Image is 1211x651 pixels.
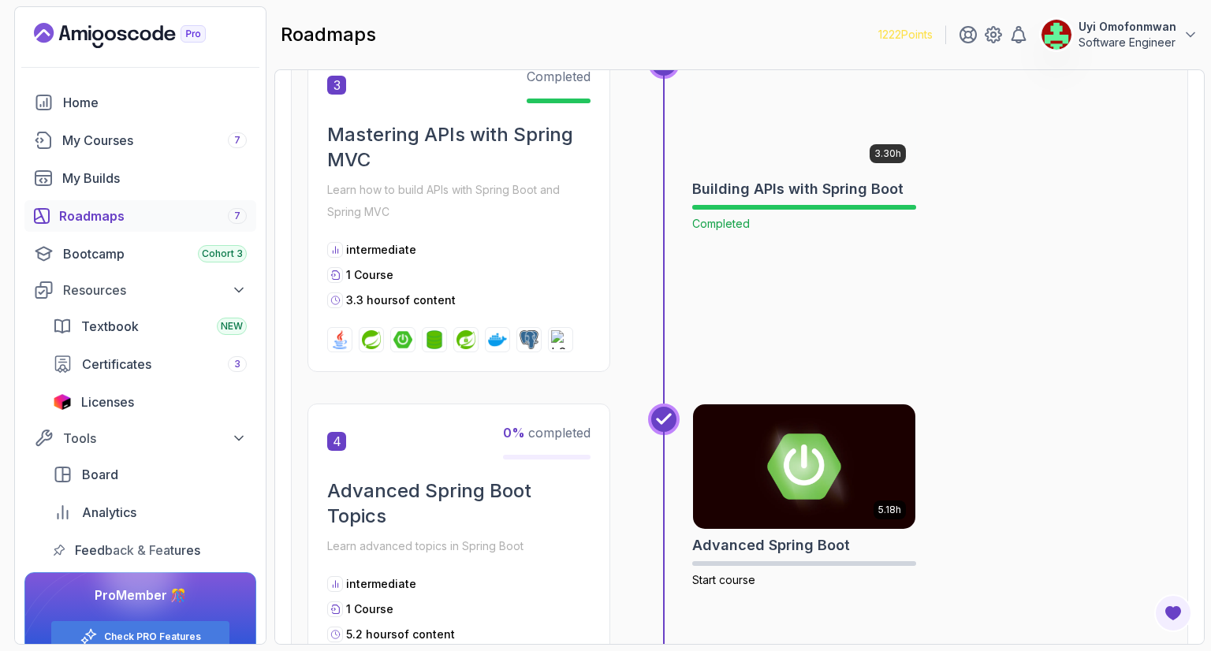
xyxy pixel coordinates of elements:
[346,576,416,592] p: intermediate
[1079,19,1176,35] p: Uyi Omofonmwan
[346,292,456,308] p: 3.3 hours of content
[43,534,256,566] a: feedback
[75,541,200,560] span: Feedback & Features
[43,497,256,528] a: analytics
[692,217,750,230] span: Completed
[692,573,755,586] span: Start course
[551,330,570,349] img: h2 logo
[327,122,591,173] h2: Mastering APIs with Spring MVC
[43,386,256,418] a: licenses
[62,169,247,188] div: My Builds
[692,178,904,200] h2: Building APIs with Spring Boot
[692,47,916,232] a: Building APIs with Spring Boot card3.30hBuilding APIs with Spring BootCompleted
[234,134,240,147] span: 7
[346,242,416,258] p: intermediate
[503,425,591,441] span: completed
[24,238,256,270] a: bootcamp
[24,87,256,118] a: home
[1079,35,1176,50] p: Software Engineer
[327,478,591,529] h2: Advanced Spring Boot Topics
[327,76,346,95] span: 3
[527,69,591,84] span: Completed
[327,535,591,557] p: Learn advanced topics in Spring Boot
[62,131,247,150] div: My Courses
[425,330,444,349] img: spring-data-jpa logo
[63,281,247,299] div: Resources
[34,23,242,48] a: Landing page
[82,465,118,484] span: Board
[81,392,134,411] span: Licenses
[24,125,256,156] a: courses
[43,459,256,490] a: board
[520,330,538,349] img: postgres logo
[104,631,201,643] a: Check PRO Features
[24,162,256,194] a: builds
[1041,19,1198,50] button: user profile imageUyi OmofonmwanSoftware Engineer
[82,503,136,522] span: Analytics
[346,602,393,616] span: 1 Course
[692,534,850,556] h2: Advanced Spring Boot
[43,348,256,380] a: certificates
[1154,594,1192,632] button: Open Feedback Button
[488,330,507,349] img: docker logo
[53,394,72,410] img: jetbrains icon
[234,358,240,370] span: 3
[24,200,256,232] a: roadmaps
[63,93,247,112] div: Home
[1041,20,1071,50] img: user profile image
[878,27,933,43] p: 1222 Points
[24,424,256,452] button: Tools
[24,276,256,304] button: Resources
[393,330,412,349] img: spring-boot logo
[281,22,376,47] h2: roadmaps
[693,404,915,529] img: Advanced Spring Boot card
[327,179,591,223] p: Learn how to build APIs with Spring Boot and Spring MVC
[693,48,915,173] img: Building APIs with Spring Boot card
[503,425,525,441] span: 0 %
[43,311,256,342] a: textbook
[234,210,240,222] span: 7
[456,330,475,349] img: spring-security logo
[221,320,243,333] span: NEW
[82,355,151,374] span: Certificates
[346,268,393,281] span: 1 Course
[692,404,916,588] a: Advanced Spring Boot card5.18hAdvanced Spring BootStart course
[874,147,901,160] p: 3.30h
[81,317,139,336] span: Textbook
[327,432,346,451] span: 4
[878,504,901,516] p: 5.18h
[362,330,381,349] img: spring logo
[202,247,243,260] span: Cohort 3
[63,429,247,448] div: Tools
[63,244,247,263] div: Bootcamp
[330,330,349,349] img: java logo
[346,627,455,642] p: 5.2 hours of content
[59,206,247,225] div: Roadmaps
